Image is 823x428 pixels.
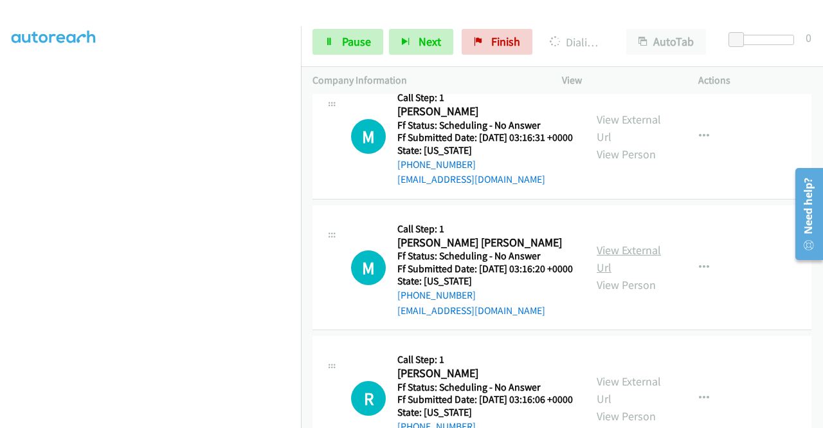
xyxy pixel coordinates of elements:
a: View External Url [597,112,661,144]
a: [EMAIL_ADDRESS][DOMAIN_NAME] [397,304,545,317]
h5: Call Step: 1 [397,353,573,366]
button: AutoTab [626,29,706,55]
iframe: Resource Center [786,163,823,265]
span: Finish [491,34,520,49]
h5: State: [US_STATE] [397,144,573,157]
button: Next [389,29,453,55]
h2: [PERSON_NAME] [397,366,569,381]
h1: M [351,250,386,285]
span: Next [419,34,441,49]
h5: State: [US_STATE] [397,275,573,288]
div: The call is yet to be attempted [351,119,386,154]
h2: [PERSON_NAME] [PERSON_NAME] [397,236,569,250]
p: Company Information [312,73,539,88]
a: View Person [597,277,656,292]
a: View External Url [597,243,661,275]
div: The call is yet to be attempted [351,250,386,285]
h5: Call Step: 1 [397,223,573,236]
p: Dialing [PERSON_NAME] [550,33,603,51]
a: [PHONE_NUMBER] [397,289,476,301]
a: [PHONE_NUMBER] [397,158,476,171]
div: Delay between calls (in seconds) [735,35,794,45]
span: Pause [342,34,371,49]
h5: Ff Submitted Date: [DATE] 03:16:31 +0000 [397,131,573,144]
p: Actions [698,73,811,88]
a: View Person [597,409,656,423]
h1: R [351,381,386,416]
h5: Call Step: 1 [397,91,573,104]
p: View [562,73,675,88]
a: Finish [462,29,532,55]
a: View External Url [597,374,661,406]
h5: Ff Status: Scheduling - No Answer [397,250,573,263]
a: [EMAIL_ADDRESS][DOMAIN_NAME] [397,173,545,185]
div: The call is yet to be attempted [351,381,386,416]
h1: M [351,119,386,154]
h2: [PERSON_NAME] [397,104,569,119]
h5: Ff Submitted Date: [DATE] 03:16:06 +0000 [397,393,573,406]
a: Pause [312,29,383,55]
h5: Ff Submitted Date: [DATE] 03:16:20 +0000 [397,263,573,275]
a: View Person [597,147,656,162]
h5: State: [US_STATE] [397,406,573,419]
div: 0 [806,29,811,46]
h5: Ff Status: Scheduling - No Answer [397,381,573,394]
h5: Ff Status: Scheduling - No Answer [397,119,573,132]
